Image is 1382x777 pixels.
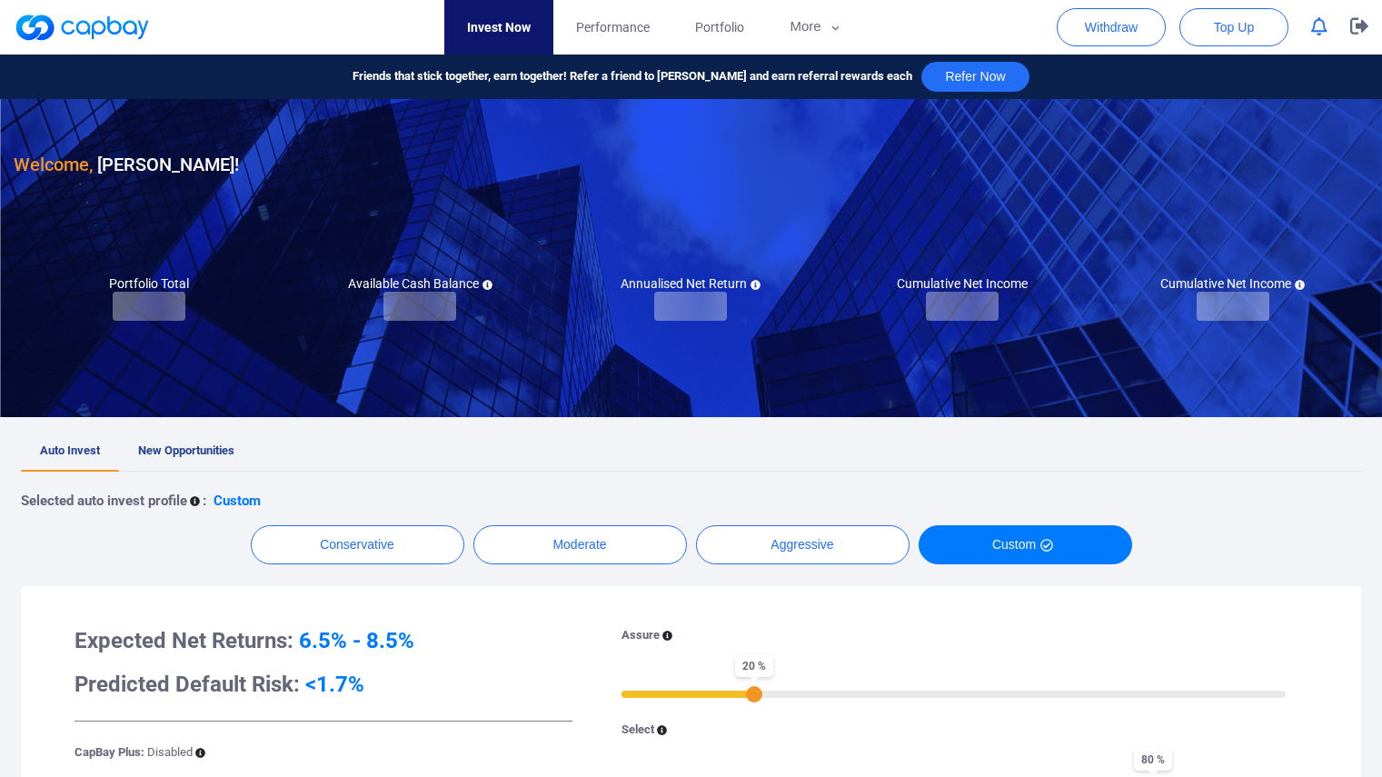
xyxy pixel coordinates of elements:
span: Friends that stick together, earn together! Refer a friend to [PERSON_NAME] and earn referral rew... [353,67,912,86]
h3: Predicted Default Risk: [75,670,572,699]
button: Conservative [251,525,464,564]
span: Disabled [147,745,193,759]
h3: [PERSON_NAME] ! [14,150,239,179]
p: CapBay Plus: [75,743,193,762]
button: Withdraw [1057,8,1166,46]
p: Select [621,721,654,740]
p: : [203,490,206,512]
p: Assure [621,626,660,645]
p: Selected auto invest profile [21,490,187,512]
span: Performance [576,17,650,37]
button: Custom [919,525,1132,564]
h3: Expected Net Returns: [75,626,572,655]
h5: Available Cash Balance [348,275,492,292]
span: Portfolio [695,17,744,37]
h5: Annualised Net Return [621,275,761,292]
span: <1.7% [305,672,364,697]
span: Top Up [1214,18,1254,36]
h5: Cumulative Net Income [897,275,1028,292]
span: Auto Invest [40,443,100,457]
button: Aggressive [696,525,910,564]
p: Custom [214,490,261,512]
button: Moderate [473,525,687,564]
h5: Cumulative Net Income [1160,275,1305,292]
button: Top Up [1179,8,1288,46]
button: Refer Now [921,62,1029,92]
span: 20 % [735,654,773,677]
span: 80 % [1134,748,1172,771]
span: 6.5% - 8.5% [299,628,414,653]
span: Welcome, [14,154,93,175]
h5: Portfolio Total [109,275,189,292]
span: New Opportunities [138,443,234,457]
